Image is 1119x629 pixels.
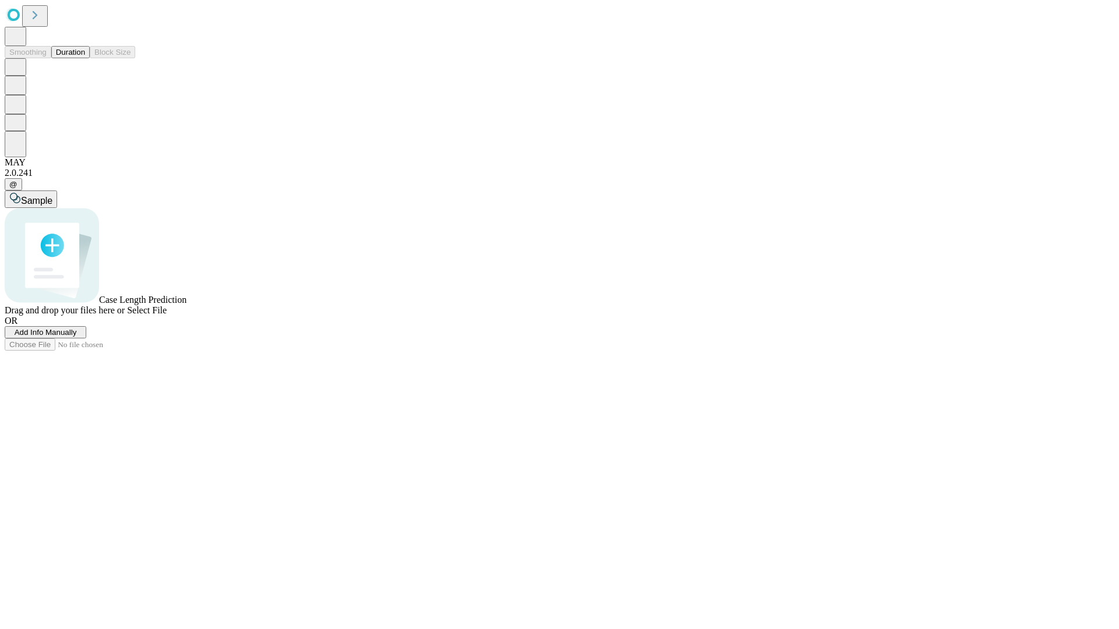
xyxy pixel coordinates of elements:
[5,305,125,315] span: Drag and drop your files here or
[15,328,77,337] span: Add Info Manually
[5,168,1114,178] div: 2.0.241
[9,180,17,189] span: @
[5,46,51,58] button: Smoothing
[51,46,90,58] button: Duration
[5,326,86,338] button: Add Info Manually
[5,178,22,190] button: @
[5,190,57,208] button: Sample
[90,46,135,58] button: Block Size
[5,157,1114,168] div: MAY
[99,295,186,305] span: Case Length Prediction
[21,196,52,206] span: Sample
[5,316,17,326] span: OR
[127,305,167,315] span: Select File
